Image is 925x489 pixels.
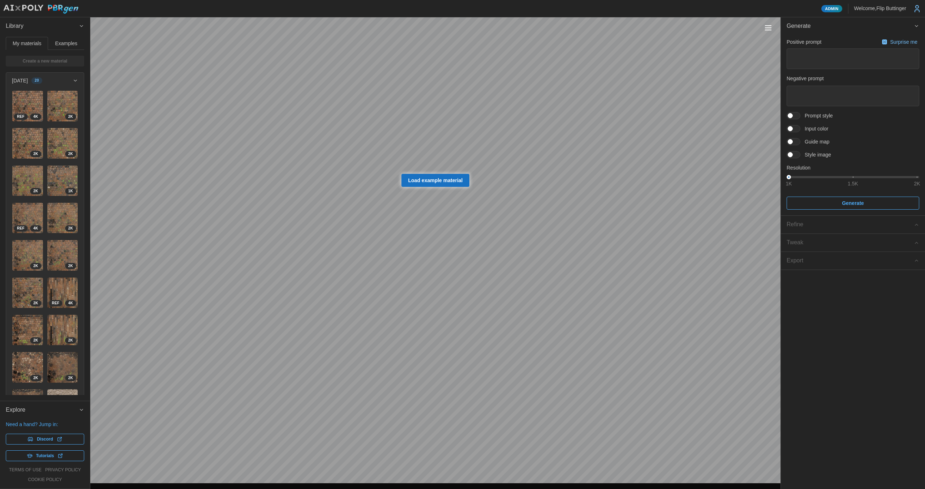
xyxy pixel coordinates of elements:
[800,138,829,145] span: Guide map
[47,91,78,121] img: PMnZpvfsNvBWO04hOBwq
[12,389,43,420] img: rfXtsBHe1HIyp4JURDHG
[33,338,38,343] span: 2 K
[12,91,43,121] img: RU5SQVQO0QRuXuKbfYVA
[47,389,78,420] img: 6ENKOXVXpN76q78YCtLR
[6,89,84,466] div: [DATE]20
[47,389,78,420] a: 6ENKOXVXpN76q78YCtLR4KREF
[12,278,43,308] img: bPh2mqJN6l2QGUZUGoHv
[68,188,73,194] span: 1 K
[37,434,53,444] span: Discord
[35,78,39,83] span: 20
[47,128,78,159] a: 3VL7Yh9crVk8ms8w8sOS2K
[47,314,78,346] a: HBSR9ob8a2EH1DGctPAz2K
[12,240,43,271] img: IOOLGUXuT2UU4ZeNmyE8
[47,240,78,271] img: VWBf3hwNh5fIRtl37L1F
[68,114,73,120] span: 2 K
[787,38,821,46] p: Positive prompt
[12,166,43,196] img: H09ykU9Jw2yCZ2ra22rO
[12,165,43,197] a: H09ykU9Jw2yCZ2ra22rO2K
[55,41,77,46] span: Examples
[12,203,43,233] img: gF2OEs6tAm9T8zB3G9Q8
[12,314,43,346] a: 1lZ76qdGEzlhWLDqznsy2K
[12,315,43,346] img: 1lZ76qdGEzlhWLDqznsy
[6,73,84,89] button: [DATE]20
[6,421,84,428] p: Need a hand? Jump in:
[68,226,73,231] span: 2 K
[33,114,38,120] span: 4 K
[45,467,81,473] a: privacy policy
[68,375,73,381] span: 2 K
[12,277,43,309] a: bPh2mqJN6l2QGUZUGoHv2K
[781,17,925,35] button: Generate
[47,315,78,346] img: HBSR9ob8a2EH1DGctPAz
[33,188,38,194] span: 2 K
[68,263,73,269] span: 2 K
[47,166,78,196] img: R6t1qI94iGNFMW0dIxW5
[800,112,833,119] span: Prompt style
[47,90,78,122] a: PMnZpvfsNvBWO04hOBwq2K
[6,401,79,419] span: Explore
[12,90,43,122] a: RU5SQVQO0QRuXuKbfYVA4KREF
[28,477,62,483] a: cookie policy
[781,252,925,270] button: Export
[47,202,78,234] a: aBhUoAIBnJ8OBMtHixLN2K
[33,226,38,231] span: 4 K
[12,352,43,383] img: FiNOuR86UqYiSTme6Zud
[12,352,43,383] a: FiNOuR86UqYiSTme6Zud2K
[9,467,42,473] a: terms of use
[880,37,919,47] button: Surprise me
[47,240,78,271] a: VWBf3hwNh5fIRtl37L1F2K
[33,300,38,306] span: 2 K
[33,375,38,381] span: 2 K
[47,352,78,383] img: 79z75k1SE8as5qzPMoqK
[12,240,43,271] a: IOOLGUXuT2UU4ZeNmyE82K
[6,17,79,35] span: Library
[33,151,38,157] span: 2 K
[854,5,906,12] p: Welcome, Flip Buttinger
[12,389,43,420] a: rfXtsBHe1HIyp4JURDHG2K
[12,128,43,159] a: 7QwIOVHfEUcjnctV6FnU2K
[33,263,38,269] span: 2 K
[68,300,73,306] span: 4 K
[781,234,925,252] button: Tweak
[6,434,84,445] a: Discord
[36,451,54,461] span: Tutorials
[781,35,925,216] div: Generate
[68,151,73,157] span: 2 K
[13,41,41,46] span: My materials
[408,174,463,186] span: Load example material
[787,75,919,82] p: Negative prompt
[3,4,79,14] img: AIxPoly PBRgen
[787,234,914,252] span: Tweak
[787,17,914,35] span: Generate
[17,226,25,231] span: REF
[47,165,78,197] a: R6t1qI94iGNFMW0dIxW51K
[12,202,43,234] a: gF2OEs6tAm9T8zB3G9Q84KREF
[825,5,838,12] span: Admin
[800,125,828,132] span: Input color
[47,128,78,159] img: 3VL7Yh9crVk8ms8w8sOS
[787,197,919,210] button: Generate
[401,174,470,187] a: Load example material
[890,38,919,46] p: Surprise me
[68,338,73,343] span: 2 K
[23,56,67,66] span: Create a new material
[47,278,78,308] img: fRXx26lfRiJXUheJTloo
[47,277,78,309] a: fRXx26lfRiJXUheJTloo4KREF
[47,203,78,233] img: aBhUoAIBnJ8OBMtHixLN
[47,352,78,383] a: 79z75k1SE8as5qzPMoqK2K
[6,56,84,67] a: Create a new material
[787,220,914,229] div: Refine
[52,300,60,306] span: REF
[787,164,919,171] p: Resolution
[787,252,914,270] span: Export
[6,450,84,461] a: Tutorials
[842,197,864,209] span: Generate
[781,216,925,233] button: Refine
[800,151,831,158] span: Style image
[12,128,43,159] img: 7QwIOVHfEUcjnctV6FnU
[763,23,773,33] button: Toggle viewport controls
[12,77,28,84] p: [DATE]
[17,114,25,120] span: REF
